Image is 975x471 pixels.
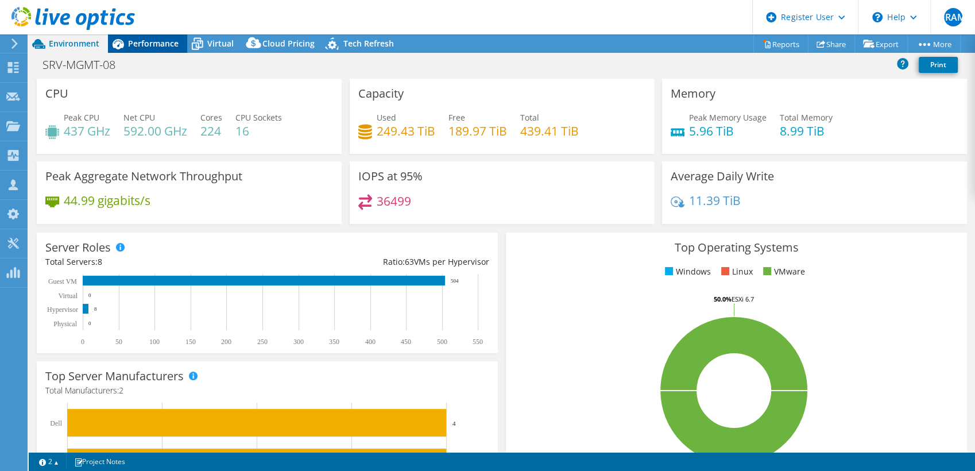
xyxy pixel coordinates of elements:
[732,295,754,303] tspan: ESXi 6.7
[115,338,122,346] text: 50
[200,112,222,123] span: Cores
[49,38,99,49] span: Environment
[235,125,282,137] h4: 16
[919,57,958,73] a: Print
[358,87,404,100] h3: Capacity
[377,125,435,137] h4: 249.43 TiB
[31,454,67,469] a: 2
[718,265,753,278] li: Linux
[358,170,423,183] h3: IOPS at 95%
[437,338,447,346] text: 500
[235,112,282,123] span: CPU Sockets
[377,112,396,123] span: Used
[64,112,99,123] span: Peak CPU
[45,370,184,383] h3: Top Server Manufacturers
[257,338,268,346] text: 250
[45,87,68,100] h3: CPU
[88,292,91,298] text: 0
[944,8,962,26] span: ERAM
[377,195,411,207] h4: 36499
[753,35,808,53] a: Reports
[45,384,489,397] h4: Total Manufacturers:
[760,265,805,278] li: VMware
[64,194,150,207] h4: 44.99 gigabits/s
[128,38,179,49] span: Performance
[808,35,855,53] a: Share
[854,35,908,53] a: Export
[520,112,539,123] span: Total
[59,292,78,300] text: Virtual
[448,125,507,137] h4: 189.97 TiB
[365,338,376,346] text: 400
[451,278,459,284] text: 504
[185,338,196,346] text: 150
[45,256,267,268] div: Total Servers:
[689,125,767,137] h4: 5.96 TiB
[514,241,958,254] h3: Top Operating Systems
[119,385,123,396] span: 2
[662,265,711,278] li: Windows
[907,35,961,53] a: More
[123,112,155,123] span: Net CPU
[53,320,77,328] text: Physical
[50,419,62,427] text: Dell
[262,38,315,49] span: Cloud Pricing
[48,277,77,285] text: Guest VM
[45,170,242,183] h3: Peak Aggregate Network Throughput
[64,125,110,137] h4: 437 GHz
[780,112,833,123] span: Total Memory
[520,125,579,137] h4: 439.41 TiB
[448,112,465,123] span: Free
[123,125,187,137] h4: 592.00 GHz
[98,256,102,267] span: 8
[671,170,774,183] h3: Average Daily Write
[671,87,715,100] h3: Memory
[200,125,222,137] h4: 224
[207,38,234,49] span: Virtual
[267,256,489,268] div: Ratio: VMs per Hypervisor
[714,295,732,303] tspan: 50.0%
[401,338,411,346] text: 450
[221,338,231,346] text: 200
[329,338,339,346] text: 350
[473,338,483,346] text: 550
[45,241,111,254] h3: Server Roles
[872,12,883,22] svg: \n
[88,321,91,326] text: 0
[780,125,833,137] h4: 8.99 TiB
[343,38,394,49] span: Tech Refresh
[689,194,741,207] h4: 11.39 TiB
[37,59,133,71] h1: SRV-MGMT-08
[47,306,78,314] text: Hypervisor
[66,454,133,469] a: Project Notes
[149,338,160,346] text: 100
[94,306,97,312] text: 8
[293,338,304,346] text: 300
[689,112,767,123] span: Peak Memory Usage
[405,256,414,267] span: 63
[452,420,456,427] text: 4
[81,338,84,346] text: 0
